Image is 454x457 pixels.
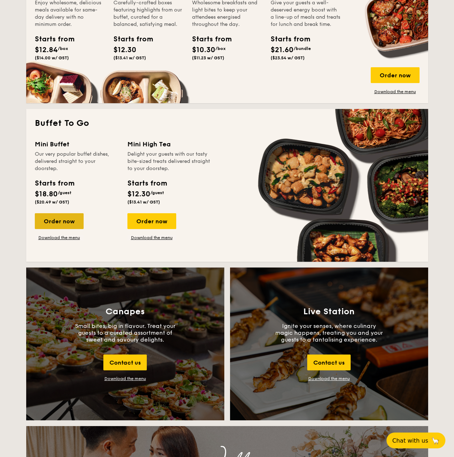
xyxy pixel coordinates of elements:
div: Order now [371,67,420,83]
span: $18.80 [35,190,58,198]
div: Order now [127,213,176,229]
div: Mini Buffet [35,139,119,149]
span: ($13.41 w/ GST) [127,200,160,205]
span: ($20.49 w/ GST) [35,200,69,205]
a: Download the menu [35,235,84,241]
span: Chat with us [392,437,428,444]
span: $12.84 [35,46,58,54]
div: Starts from [35,34,67,45]
span: ($11.23 w/ GST) [192,55,224,60]
span: /box [58,46,68,51]
div: Delight your guests with our tasty bite-sized treats delivered straight to your doorstep. [127,151,211,172]
div: Contact us [103,355,147,370]
span: $12.30 [113,46,136,54]
p: Small bites, big in flavour. Treat your guests to a curated assortment of sweet and savoury delig... [71,323,179,343]
span: $12.30 [127,190,150,198]
span: $10.30 [192,46,215,54]
span: $21.60 [271,46,294,54]
div: Starts from [127,178,167,189]
h3: Live Station [303,307,355,317]
div: Our very popular buffet dishes, delivered straight to your doorstep. [35,151,119,172]
span: /bundle [294,46,311,51]
span: ($23.54 w/ GST) [271,55,305,60]
span: /guest [150,190,164,195]
div: Starts from [271,34,303,45]
div: Download the menu [104,376,146,381]
div: Mini High Tea [127,139,211,149]
a: Download the menu [371,89,420,95]
h2: Buffet To Go [35,118,420,129]
div: Contact us [307,355,351,370]
h3: Canapes [106,307,145,317]
div: Starts from [35,178,74,189]
p: Ignite your senses, where culinary magic happens, treating you and your guests to a tantalising e... [275,323,383,343]
span: /guest [58,190,71,195]
a: Download the menu [127,235,176,241]
span: ($13.41 w/ GST) [113,55,146,60]
div: Order now [35,213,84,229]
span: ($14.00 w/ GST) [35,55,69,60]
span: /box [215,46,226,51]
button: Chat with us🦙 [387,433,445,448]
div: Starts from [113,34,146,45]
span: 🦙 [431,437,440,445]
div: Starts from [192,34,224,45]
a: Download the menu [308,376,350,381]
